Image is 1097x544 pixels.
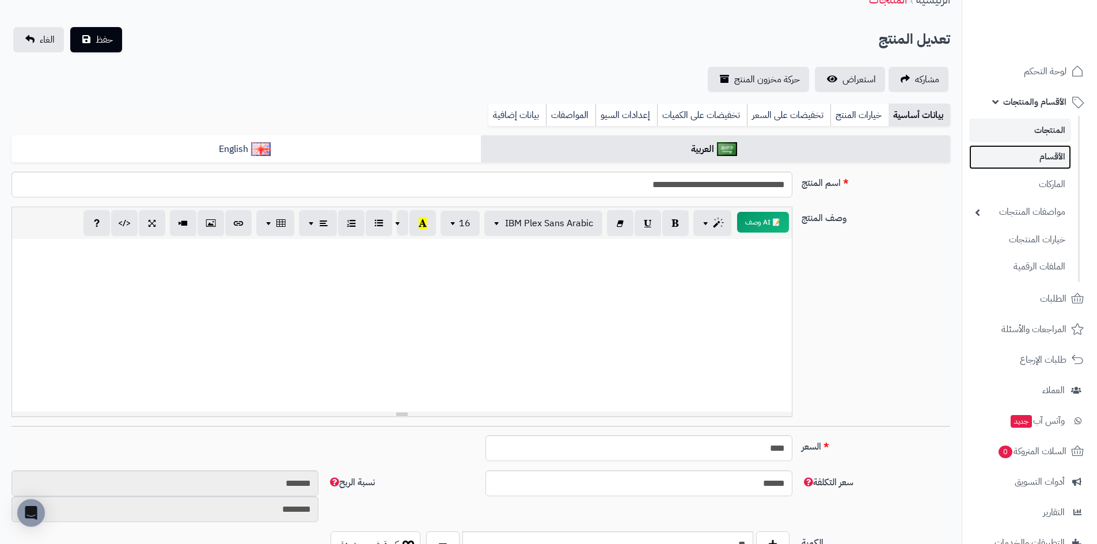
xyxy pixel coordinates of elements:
span: IBM Plex Sans Arabic [505,216,593,230]
a: بيانات إضافية [488,104,546,127]
img: العربية [717,142,737,156]
img: English [251,142,271,156]
span: العملاء [1042,382,1065,398]
a: تخفيضات على السعر [747,104,830,127]
span: مشاركه [915,73,939,86]
a: طلبات الإرجاع [969,346,1090,374]
span: الغاء [40,33,55,47]
a: أدوات التسويق [969,468,1090,496]
a: المواصفات [546,104,595,127]
span: لوحة التحكم [1024,63,1066,79]
a: بيانات أساسية [889,104,950,127]
span: 16 [459,216,470,230]
div: Open Intercom Messenger [17,499,45,527]
span: حركة مخزون المنتج [734,73,800,86]
a: مشاركه [889,67,948,92]
a: الغاء [13,27,64,52]
a: العملاء [969,376,1090,404]
span: التقارير [1043,504,1065,520]
span: الأقسام والمنتجات [1003,94,1066,110]
a: الطلبات [969,285,1090,313]
h2: تعديل المنتج [879,28,950,51]
span: جديد [1011,415,1032,428]
a: إعدادات السيو [595,104,657,127]
span: الطلبات [1040,291,1066,307]
span: طلبات الإرجاع [1020,352,1066,368]
a: وآتس آبجديد [969,407,1090,435]
label: السعر [797,435,955,454]
span: أدوات التسويق [1015,474,1065,490]
label: وصف المنتج [797,207,955,225]
a: المنتجات [969,119,1071,142]
span: حفظ [96,33,113,47]
span: 0 [999,446,1012,458]
a: مواصفات المنتجات [969,200,1071,225]
a: English [12,135,481,163]
button: 📝 AI وصف [737,212,789,233]
a: الملفات الرقمية [969,254,1071,279]
a: الأقسام [969,145,1071,169]
button: IBM Plex Sans Arabic [484,211,602,236]
a: تخفيضات على الكميات [657,104,747,127]
a: لوحة التحكم [969,58,1090,85]
a: العربية [481,135,950,163]
button: 16 [441,211,480,236]
a: السلات المتروكة0 [969,438,1090,465]
a: خيارات المنتج [830,104,889,127]
a: الماركات [969,172,1071,197]
span: وآتس آب [1009,413,1065,429]
span: نسبة الربح [328,475,375,489]
button: حفظ [70,27,122,52]
a: خيارات المنتجات [969,227,1071,252]
a: حركة مخزون المنتج [708,67,809,92]
span: السلات المتروكة [997,443,1066,459]
span: استعراض [842,73,876,86]
label: اسم المنتج [797,172,955,190]
a: المراجعات والأسئلة [969,315,1090,343]
span: المراجعات والأسئلة [1001,321,1066,337]
a: التقارير [969,499,1090,526]
span: سعر التكلفة [802,475,853,489]
a: استعراض [815,67,885,92]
